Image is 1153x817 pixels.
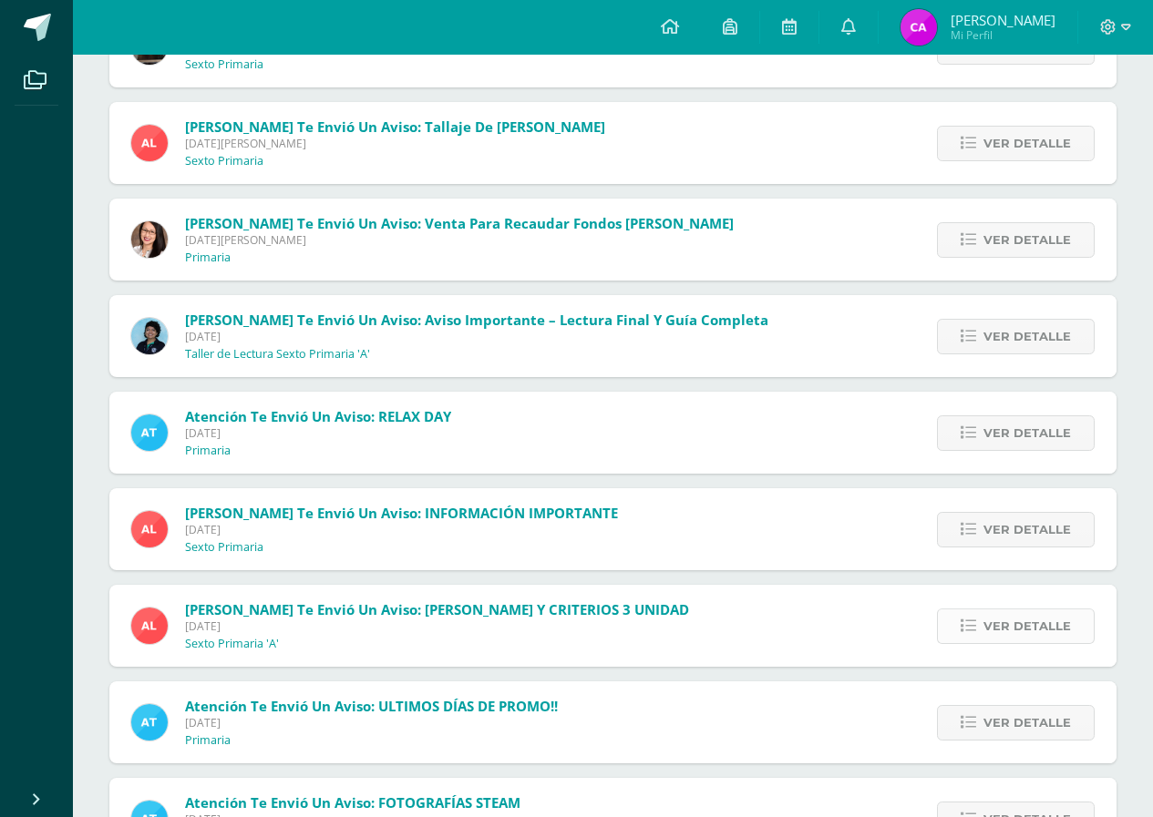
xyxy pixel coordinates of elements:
[185,793,520,812] span: Atención te envió un aviso: FOTOGRAFÍAS STEAM
[185,600,689,618] span: [PERSON_NAME] te envió un aviso: [PERSON_NAME] Y CRITERIOS 3 UNIDAD
[185,250,231,265] p: Primaria
[185,637,279,651] p: Sexto Primaria 'A'
[901,9,937,46] img: 386326765ab7d4a173a90e2fe536d655.png
[185,618,689,634] span: [DATE]
[131,221,168,258] img: d1f90f0812a01024d684830372caf62a.png
[131,704,168,740] img: 9fc725f787f6a993fc92a288b7a8b70c.png
[185,57,263,72] p: Sexto Primaria
[185,522,618,537] span: [DATE]
[131,511,168,547] img: 2ffea78c32313793fe3641c097813157.png
[983,609,1071,643] span: Ver detalle
[185,136,605,151] span: [DATE][PERSON_NAME]
[185,311,768,329] span: [PERSON_NAME] te envió un aviso: Aviso importante – Lectura final y guía completa
[185,504,618,522] span: [PERSON_NAME] te envió un aviso: INFORMACIÓN IMPORTANTE
[983,223,1071,257] span: Ver detalle
[185,697,558,715] span: Atención te envió un aviso: ULTIMOS DÍAS DE PROMO!!
[185,329,768,344] span: [DATE]
[951,11,1055,29] span: [PERSON_NAME]
[983,513,1071,546] span: Ver detalle
[983,127,1071,160] span: Ver detalle
[131,125,168,161] img: 2ffea78c32313793fe3641c097813157.png
[185,540,263,555] p: Sexto Primaria
[131,608,168,644] img: 2ffea78c32313793fe3641c097813157.png
[185,444,231,458] p: Primaria
[185,232,734,248] span: [DATE][PERSON_NAME]
[983,416,1071,450] span: Ver detalle
[185,715,558,730] span: [DATE]
[983,706,1071,740] span: Ver detalle
[131,318,168,354] img: d57e07c1bc35c907652cefc5b06cc8a1.png
[185,733,231,748] p: Primaria
[185,117,605,136] span: [PERSON_NAME] te envió un aviso: Tallaje de [PERSON_NAME]
[185,425,451,441] span: [DATE]
[951,27,1055,43] span: Mi Perfil
[983,320,1071,353] span: Ver detalle
[185,214,734,232] span: [PERSON_NAME] te envió un aviso: Venta para recaudar fondos [PERSON_NAME]
[185,347,370,362] p: Taller de Lectura Sexto Primaria 'A'
[185,154,263,169] p: Sexto Primaria
[131,414,168,451] img: 9fc725f787f6a993fc92a288b7a8b70c.png
[185,407,451,425] span: Atención te envió un aviso: RELAX DAY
